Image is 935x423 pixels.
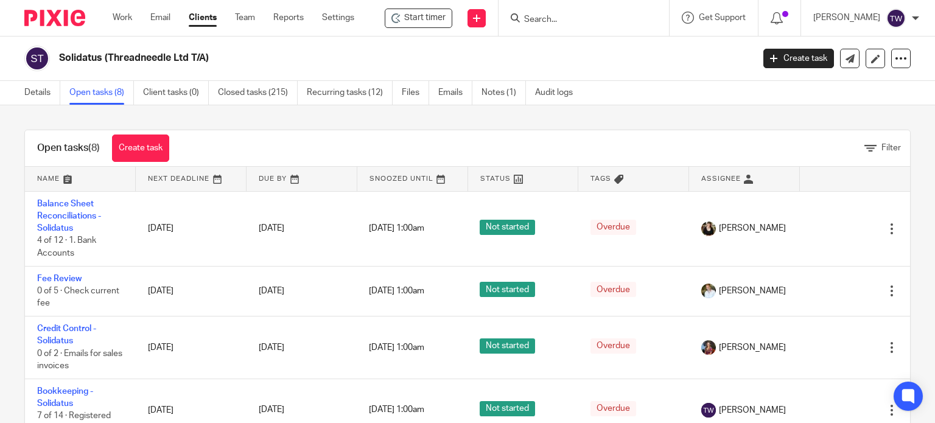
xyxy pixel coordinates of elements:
a: Work [113,12,132,24]
span: [PERSON_NAME] [719,222,786,234]
div: Solidatus (Threadneedle Ltd T/A) [385,9,452,28]
span: Not started [480,401,535,416]
h1: Open tasks [37,142,100,155]
span: [DATE] 1:00am [369,343,424,352]
img: svg%3E [24,46,50,71]
span: (8) [88,143,100,153]
span: Not started [480,282,535,297]
span: Filter [881,144,901,152]
span: [PERSON_NAME] [719,404,786,416]
span: 0 of 2 · Emails for sales invoices [37,349,122,371]
a: Fee Review [37,274,82,283]
a: Recurring tasks (12) [307,81,393,105]
span: Overdue [590,338,636,354]
span: [PERSON_NAME] [719,285,786,297]
span: Tags [590,175,611,182]
img: Helen%20Campbell.jpeg [701,222,716,236]
td: [DATE] [136,191,247,266]
span: [DATE] [259,343,284,352]
a: Closed tasks (215) [218,81,298,105]
span: [DATE] 1:00am [369,406,424,414]
span: Snoozed Until [369,175,433,182]
span: [DATE] [259,287,284,295]
span: [PERSON_NAME] [719,341,786,354]
img: svg%3E [886,9,906,28]
a: Bookkeeping - Solidatus [37,387,93,408]
span: Overdue [590,401,636,416]
span: Not started [480,338,535,354]
a: Settings [322,12,354,24]
h2: Solidatus (Threadneedle Ltd T/A) [59,52,608,65]
span: [DATE] [259,406,284,414]
a: Credit Control - Solidatus [37,324,96,345]
span: Overdue [590,282,636,297]
span: Start timer [404,12,446,24]
span: Get Support [699,13,746,22]
span: Status [480,175,511,182]
p: [PERSON_NAME] [813,12,880,24]
a: Clients [189,12,217,24]
img: svg%3E [701,403,716,418]
td: [DATE] [136,266,247,316]
span: 0 of 5 · Check current fee [37,287,119,308]
a: Notes (1) [482,81,526,105]
a: Files [402,81,429,105]
a: Reports [273,12,304,24]
a: Create task [763,49,834,68]
span: Not started [480,220,535,235]
img: Pixie [24,10,85,26]
a: Balance Sheet Reconciliations - Solidatus [37,200,101,233]
a: Team [235,12,255,24]
span: [DATE] 1:00am [369,287,424,295]
a: Open tasks (8) [69,81,134,105]
img: sarah-royle.jpg [701,284,716,298]
span: [DATE] 1:00am [369,225,424,233]
img: Hannah.jpeg [701,340,716,355]
a: Create task [112,135,169,162]
span: [DATE] [259,224,284,232]
span: 4 of 12 · 1. Bank Accounts [37,237,96,258]
td: [DATE] [136,316,247,379]
span: Overdue [590,220,636,235]
a: Emails [438,81,472,105]
a: Client tasks (0) [143,81,209,105]
a: Audit logs [535,81,582,105]
a: Email [150,12,170,24]
a: Details [24,81,60,105]
input: Search [523,15,632,26]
